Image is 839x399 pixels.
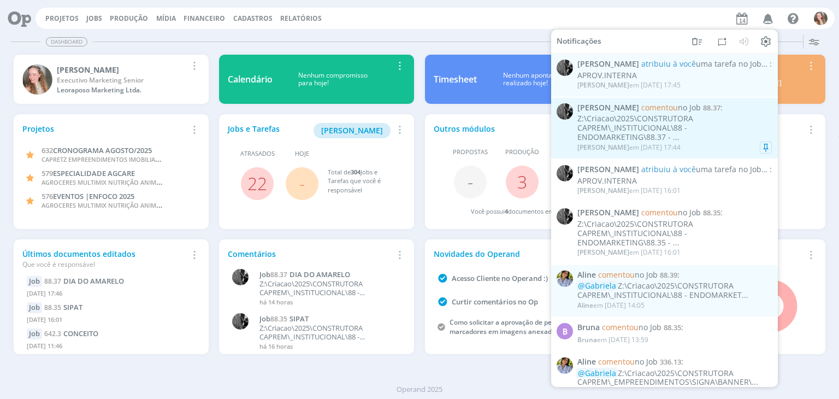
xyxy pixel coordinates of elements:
[577,301,593,310] span: Aline
[577,335,597,344] span: Bruna
[270,314,287,324] span: 88.35
[27,313,196,329] div: [DATE] 16:01
[577,165,639,174] span: [PERSON_NAME]
[602,322,639,332] span: comentou
[314,125,391,135] a: [PERSON_NAME]
[42,191,53,201] span: 576
[577,176,772,185] div: APROV.INTERNA
[577,220,772,247] div: Z:\Criacao\2025\CONSTRUTORA CAPREM\_INSTITUCIONAL\88 - ENDOMARKETING\88.35 - ...
[703,208,720,218] span: 88.35
[63,276,124,286] span: DIA DO AMARELO
[425,55,620,104] a: TimesheetNenhum apontamentorealizado hoje!
[577,281,772,300] div: Z:\Criacao\2025\CONSTRUTORA CAPREM\_INSTITUCIONAL\88 - ENDOMARKET...
[259,315,400,324] a: Job88.35SIPAT
[228,248,393,260] div: Comentários
[44,302,82,312] a: 88.35SIPAT
[232,313,249,330] img: P
[641,58,761,69] span: uma tarefa no Job
[86,14,102,23] a: Jobs
[57,75,187,85] div: Executivo Marketing Senior
[577,165,772,174] span: :
[577,60,772,69] span: :
[27,339,196,355] div: [DATE] 11:46
[44,303,61,312] span: 88.35
[44,329,61,338] span: 642.3
[22,248,187,269] div: Últimos documentos editados
[477,72,599,87] div: Nenhum apontamento realizado hoje!
[27,302,42,313] div: Job
[505,207,508,215] span: 4
[45,14,79,23] a: Projetos
[577,249,681,256] div: em [DATE] 16:01
[517,170,527,193] a: 3
[434,123,599,134] div: Outros módulos
[63,328,98,338] span: CONCEITO
[557,323,573,339] div: B
[289,314,309,324] span: SIPAT
[57,64,187,75] div: Gabriela
[22,64,52,95] img: G
[577,248,629,257] span: [PERSON_NAME]
[83,14,105,23] button: Jobs
[577,143,681,151] div: em [DATE] 17:44
[46,37,87,46] span: Dashboard
[27,328,42,339] div: Job
[42,145,53,155] span: 632
[598,356,635,367] span: comentou
[259,298,293,306] span: há 14 horas
[660,269,677,279] span: 88.39
[577,186,629,195] span: [PERSON_NAME]
[577,357,772,367] span: :
[598,356,658,367] span: no Job
[247,172,267,195] a: 22
[259,280,400,297] p: Z:\Criacao\2025\CONSTRUTORA CAPREM\_INSTITUCIONAL\88 - ENDOMARKETING\88.37 - DIA DO AMARELO\Baixa
[578,280,616,291] span: @Gabriela
[577,323,600,332] span: Bruna
[598,269,658,279] span: no Job
[602,322,661,332] span: no Job
[577,103,639,112] span: [PERSON_NAME]
[641,207,678,218] span: comentou
[156,14,176,23] a: Mídia
[577,114,772,142] div: Z:\Criacao\2025\CONSTRUTORA CAPREM\_INSTITUCIONAL\88 - ENDOMARKETING\88.37 - ...
[42,145,152,155] a: 632CRONOGRAMA AGOSTO/2025
[44,277,61,286] span: 88.37
[557,270,573,286] img: A
[577,357,596,367] span: Aline
[53,168,135,178] span: ESPECIALIDADE AGCARE
[557,37,601,46] span: Notificações
[240,149,275,159] span: Atrasados
[557,103,573,119] img: P
[42,154,185,164] span: CAPRETZ EMPREENDIMENTOS IMOBILIARIOS LTDA
[230,14,276,23] button: Cadastros
[184,14,225,23] a: Financeiro
[664,322,681,332] span: 88.35
[641,102,701,112] span: no Job
[641,207,701,218] span: no Job
[232,269,249,285] img: P
[577,368,772,387] div: Z:\Criacao\2025\CONSTRUTORA CAPREM\_EMPREENDIMENTOS\SIGNA\BANNER\...
[27,287,196,303] div: [DATE] 17:46
[280,14,322,23] a: Relatórios
[53,145,152,155] span: CRONOGRAMA AGOSTO/2025
[578,367,616,378] span: @Gabriela
[577,323,772,332] span: :
[277,14,325,23] button: Relatórios
[577,103,772,112] span: :
[577,270,772,279] span: :
[471,207,574,216] div: Você possui documentos em atraso
[557,165,573,181] img: P
[641,164,696,174] span: atribuiu à você
[452,273,548,283] a: Acesso Cliente no Operand :)
[577,81,681,89] div: em [DATE] 17:45
[42,14,82,23] button: Projetos
[557,357,573,374] img: A
[453,148,488,157] span: Propostas
[577,80,629,90] span: [PERSON_NAME]
[57,85,187,95] div: Leoraposo Marketing Ltda.
[42,168,53,178] span: 579
[577,71,772,80] div: APROV.INTERNA
[107,14,151,23] button: Produção
[321,125,383,136] span: [PERSON_NAME]
[22,260,187,269] div: Que você é responsável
